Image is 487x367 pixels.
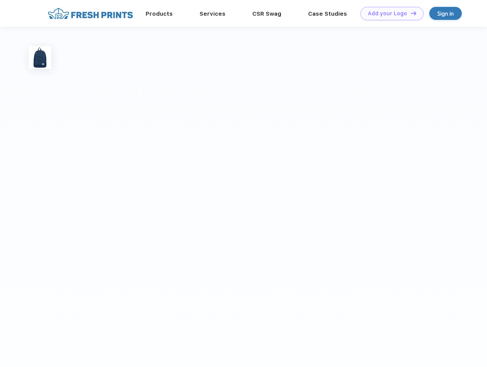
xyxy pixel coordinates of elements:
img: fo%20logo%202.webp [45,7,135,20]
a: Products [146,10,173,17]
img: DT [411,11,416,15]
div: Add your Logo [368,10,407,17]
div: Sign in [437,9,454,18]
a: Sign in [429,7,462,20]
img: func=resize&h=100 [29,46,51,69]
